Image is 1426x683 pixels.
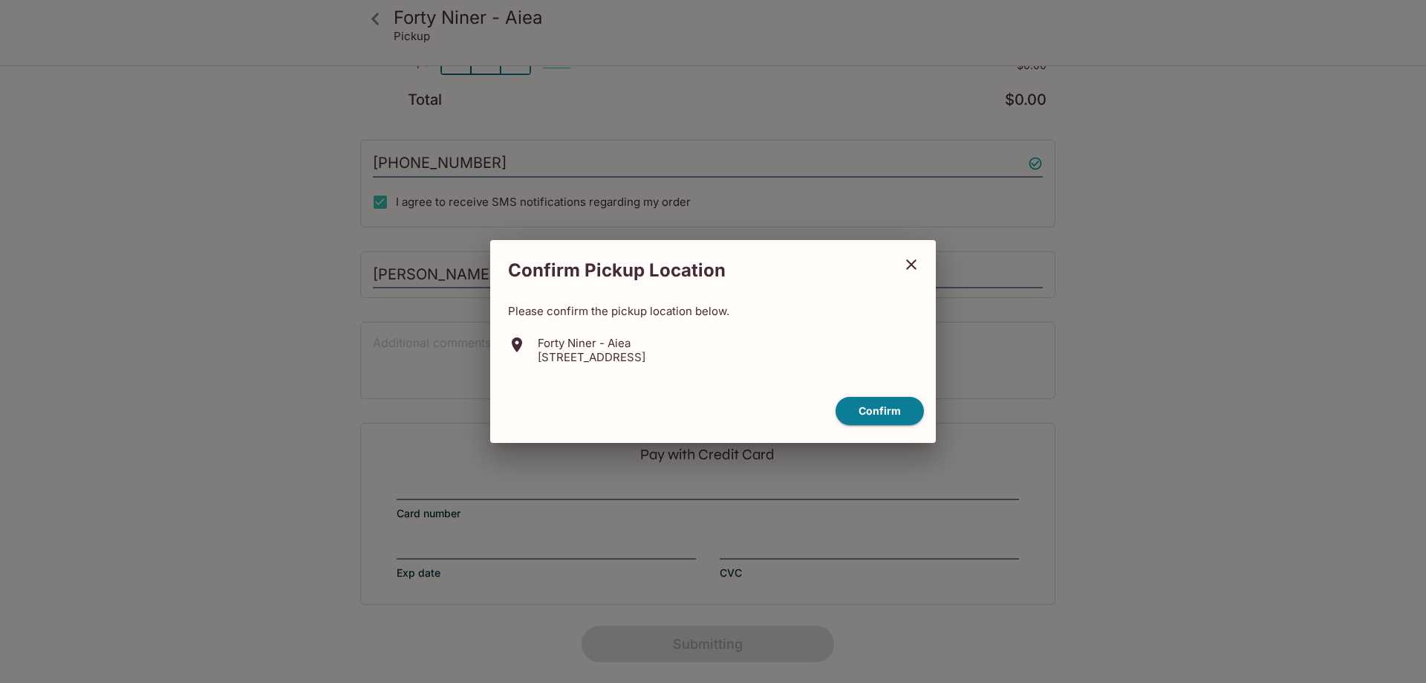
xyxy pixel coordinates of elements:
h2: Confirm Pickup Location [490,252,893,289]
button: close [893,246,930,283]
button: confirm [836,397,924,426]
p: Forty Niner - Aiea [538,336,645,350]
p: Please confirm the pickup location below. [508,304,918,318]
p: [STREET_ADDRESS] [538,350,645,364]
